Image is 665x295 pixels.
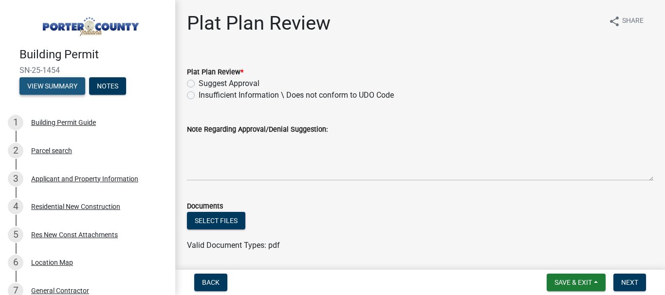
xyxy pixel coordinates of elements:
[199,89,394,101] label: Insufficient Information \ Does not conform to UDO Code
[194,274,227,291] button: Back
[89,77,126,95] button: Notes
[31,231,118,238] div: Res New Const Attachments
[19,10,160,37] img: Porter County, Indiana
[89,83,126,90] wm-modal-confirm: Notes
[31,119,96,126] div: Building Permit Guide
[8,199,23,214] div: 4
[8,171,23,187] div: 3
[199,78,259,89] label: Suggest Approval
[613,274,646,291] button: Next
[609,16,620,27] i: share
[622,16,644,27] span: Share
[547,274,606,291] button: Save & Exit
[31,259,73,266] div: Location Map
[31,203,120,210] div: Residential New Construction
[202,278,220,286] span: Back
[187,12,331,35] h1: Plat Plan Review
[187,212,245,229] button: Select files
[187,69,243,76] label: Plat Plan Review
[31,287,89,294] div: General Contractor
[19,77,85,95] button: View Summary
[19,48,167,62] h4: Building Permit
[554,278,592,286] span: Save & Exit
[8,143,23,158] div: 2
[621,278,638,286] span: Next
[19,83,85,90] wm-modal-confirm: Summary
[187,203,223,210] label: Documents
[31,147,72,154] div: Parcel search
[601,12,651,31] button: shareShare
[8,227,23,243] div: 5
[8,115,23,130] div: 1
[31,175,138,182] div: Applicant and Property Information
[187,241,280,250] span: Valid Document Types: pdf
[8,255,23,270] div: 6
[19,66,156,75] span: SN-25-1454
[187,126,328,133] label: Note Regarding Approval/Denial Suggestion:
